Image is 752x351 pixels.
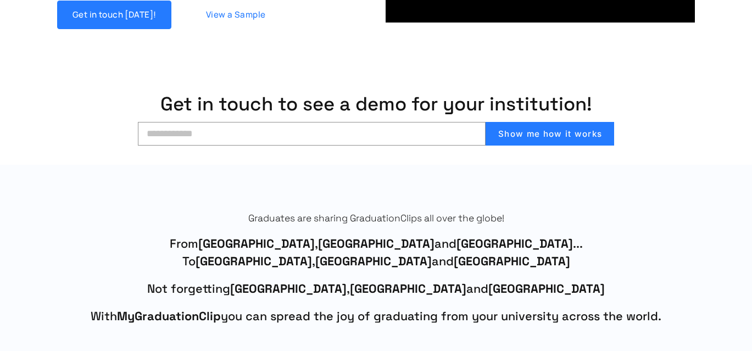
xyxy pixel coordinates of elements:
span: With you can spread the joy of graduating from your university across the world. [57,308,695,326]
h1: Get in touch to see a demo for your institution! [19,93,733,115]
strong: [GEOGRAPHIC_DATA] [230,281,347,296]
strong: [GEOGRAPHIC_DATA] [456,236,573,251]
strong: [GEOGRAPHIC_DATA] [454,254,570,269]
strong: MyGraduationClip [117,309,221,324]
strong: [GEOGRAPHIC_DATA] [198,236,315,251]
span: From , and ... To , and [57,235,695,271]
strong: [GEOGRAPHIC_DATA] [488,281,605,296]
a: Get in touch [DATE]! [57,1,171,29]
strong: [GEOGRAPHIC_DATA] [318,236,435,251]
strong: [GEOGRAPHIC_DATA] [315,254,432,269]
a: View a Sample [179,1,293,29]
p: Graduates are sharing GraduationClips all over the globe! [57,212,695,225]
strong: [GEOGRAPHIC_DATA] [196,254,312,269]
button: Show me how it works [486,122,614,146]
span: Not forgetting , and [57,280,695,298]
strong: [GEOGRAPHIC_DATA] [350,281,466,296]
